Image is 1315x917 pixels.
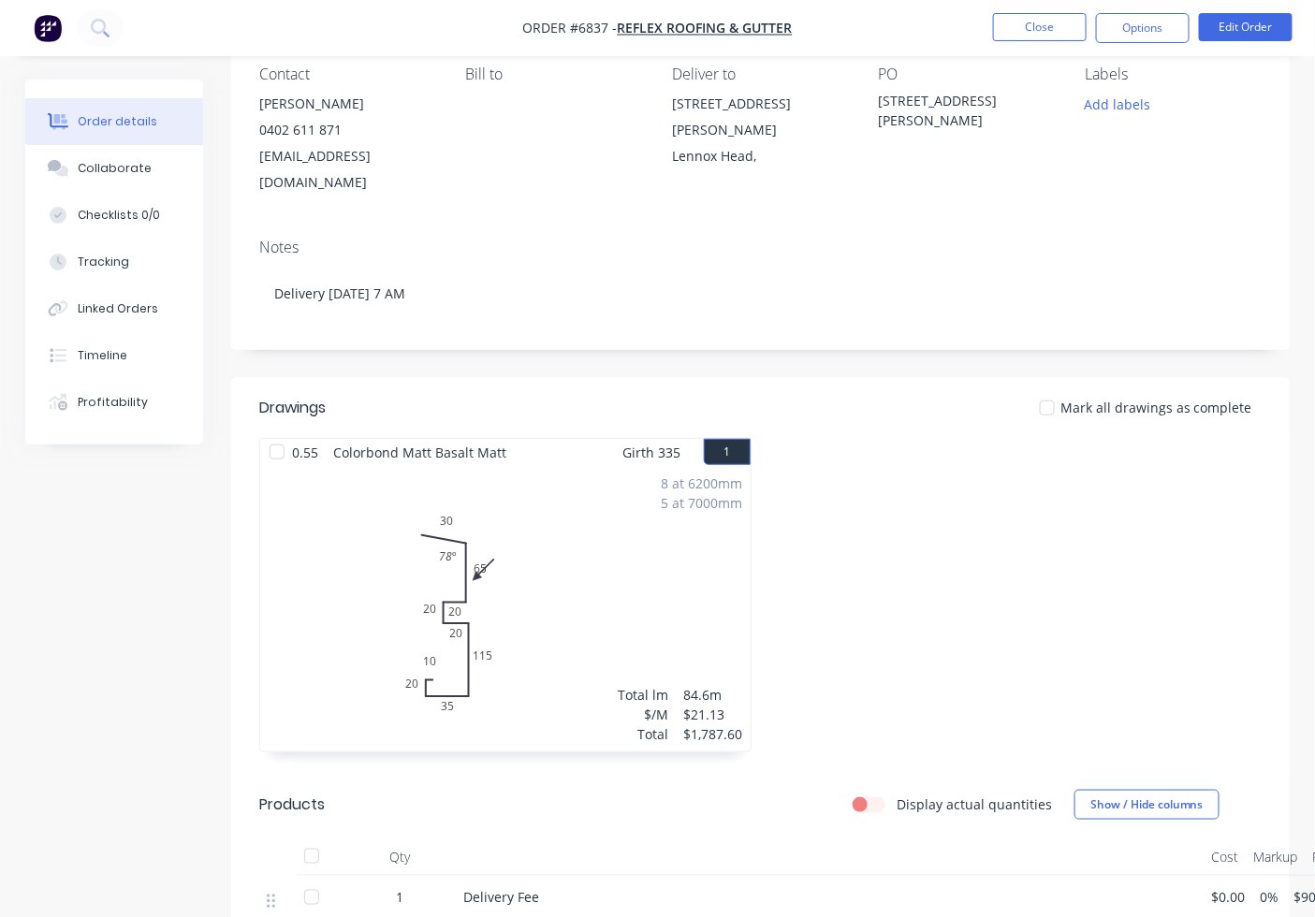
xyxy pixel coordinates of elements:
button: Linked Orders [25,285,203,332]
button: Checklists 0/0 [25,192,203,239]
button: Tracking [25,239,203,285]
div: [EMAIL_ADDRESS][DOMAIN_NAME] [259,143,436,196]
div: [STREET_ADDRESS][PERSON_NAME]Lennox Head, [672,91,849,169]
div: Bill to [466,65,643,83]
span: Order #6837 - [523,20,618,37]
div: [STREET_ADDRESS][PERSON_NAME] [879,91,1056,130]
span: Mark all drawings as complete [1060,398,1252,417]
span: 0.55 [285,439,326,466]
div: 8 at 6200mm [662,473,743,493]
div: [STREET_ADDRESS][PERSON_NAME] [672,91,849,143]
div: Products [259,793,325,816]
div: 0402 611 871 [259,117,436,143]
span: 0% [1261,887,1279,907]
button: 1 [704,439,751,465]
a: Reflex Roofing & Gutter [618,20,793,37]
div: Collaborate [78,160,152,177]
div: Lennox Head, [672,143,849,169]
div: Timeline [78,347,127,364]
div: Total lm [619,685,669,705]
button: Edit Order [1199,13,1293,41]
div: Deliver to [672,65,849,83]
div: Qty [343,838,456,876]
div: Notes [259,239,1262,256]
button: Options [1096,13,1190,43]
div: Labels [1085,65,1262,83]
button: Close [993,13,1087,41]
div: Profitability [78,394,148,411]
span: 1 [396,887,403,907]
div: 84.6m [684,685,743,705]
div: Delivery [DATE] 7 AM [259,265,1262,322]
div: [PERSON_NAME]0402 611 871[EMAIL_ADDRESS][DOMAIN_NAME] [259,91,436,196]
span: Colorbond Matt Basalt Matt [326,439,514,466]
button: Order details [25,98,203,145]
div: Contact [259,65,436,83]
button: Timeline [25,332,203,379]
label: Display actual quantities [897,794,1052,814]
div: Total [619,724,669,744]
div: 0652020201035201153078º8 at 6200mm5 at 7000mmTotal lm$/MTotal84.6m$21.13$1,787.60 [260,466,751,751]
div: $21.13 [684,705,743,724]
span: $0.00 [1212,887,1246,907]
div: $1,787.60 [684,724,743,744]
div: 5 at 7000mm [662,493,743,513]
div: Linked Orders [78,300,158,317]
div: [PERSON_NAME] [259,91,436,117]
div: Order details [78,113,157,130]
div: Cost [1205,838,1247,876]
img: Factory [34,14,62,42]
div: $/M [619,705,669,724]
div: Checklists 0/0 [78,207,160,224]
button: Profitability [25,379,203,426]
div: Markup [1247,838,1306,876]
button: Add labels [1074,91,1161,116]
button: Show / Hide columns [1074,790,1220,820]
span: Girth 335 [623,439,681,466]
div: Tracking [78,254,129,270]
button: Collaborate [25,145,203,192]
div: Drawings [259,397,326,419]
span: Delivery Fee [463,888,539,906]
div: PO [879,65,1056,83]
